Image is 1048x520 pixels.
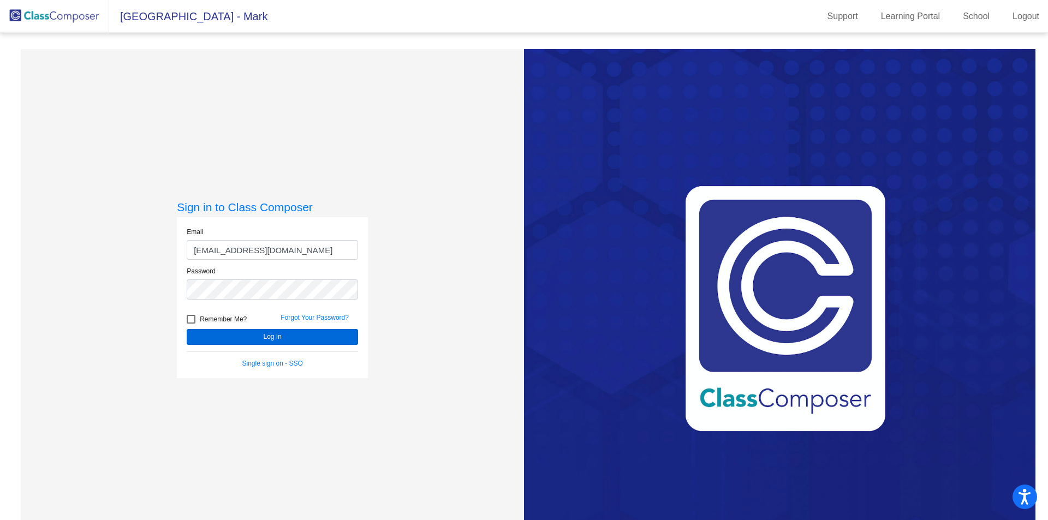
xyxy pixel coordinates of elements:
a: School [954,8,998,25]
a: Single sign on - SSO [242,360,303,367]
a: Support [819,8,867,25]
button: Log In [187,329,358,345]
label: Email [187,227,203,237]
a: Learning Portal [872,8,949,25]
span: [GEOGRAPHIC_DATA] - Mark [109,8,267,25]
a: Logout [1004,8,1048,25]
label: Password [187,266,216,276]
h3: Sign in to Class Composer [177,200,368,214]
span: Remember Me? [200,313,247,326]
a: Forgot Your Password? [281,314,349,321]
